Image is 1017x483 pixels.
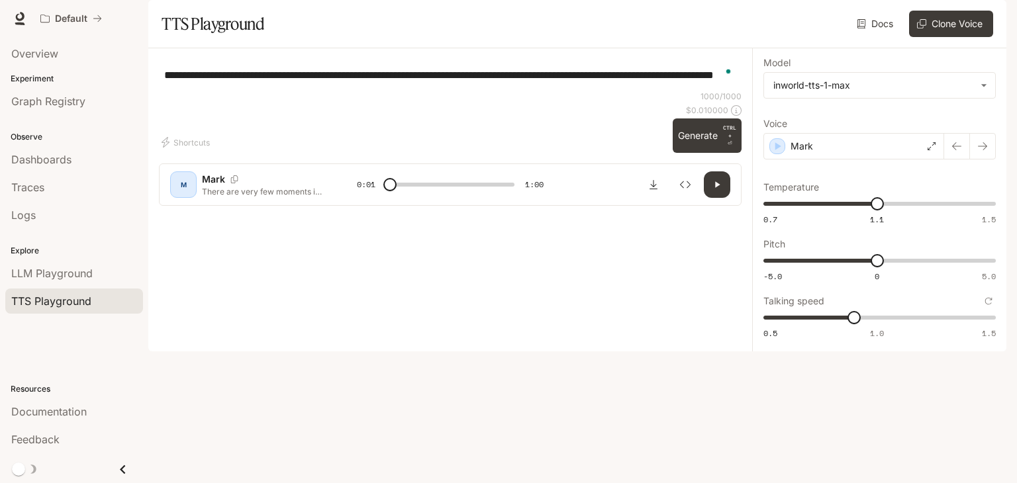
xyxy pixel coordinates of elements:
[763,296,824,306] p: Talking speed
[723,124,736,140] p: CTRL +
[162,11,264,37] h1: TTS Playground
[202,173,225,186] p: Mark
[763,328,777,339] span: 0.5
[686,105,728,116] p: $ 0.010000
[173,174,194,195] div: M
[164,67,736,83] textarea: To enrich screen reader interactions, please activate Accessibility in Grammarly extension settings
[55,13,87,24] p: Default
[763,271,782,282] span: -5.0
[981,294,996,308] button: Reset to default
[870,328,884,339] span: 1.0
[982,271,996,282] span: 5.0
[763,240,785,249] p: Pitch
[773,79,974,92] div: inworld-tts-1-max
[854,11,898,37] a: Docs
[982,214,996,225] span: 1.5
[225,175,244,183] button: Copy Voice ID
[640,171,667,198] button: Download audio
[791,140,813,153] p: Mark
[159,132,215,153] button: Shortcuts
[672,171,699,198] button: Inspect
[202,186,325,197] p: There are very few moments in television history as cherished as the times [PERSON_NAME]—the [PER...
[763,214,777,225] span: 0.7
[763,58,791,67] p: Model
[763,119,787,128] p: Voice
[723,124,736,148] p: ⏎
[357,178,375,191] span: 0:01
[34,5,108,32] button: All workspaces
[764,73,995,98] div: inworld-tts-1-max
[701,91,742,102] p: 1000 / 1000
[909,11,993,37] button: Clone Voice
[763,183,819,192] p: Temperature
[673,118,742,153] button: GenerateCTRL +⏎
[870,214,884,225] span: 1.1
[525,178,544,191] span: 1:00
[875,271,879,282] span: 0
[982,328,996,339] span: 1.5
